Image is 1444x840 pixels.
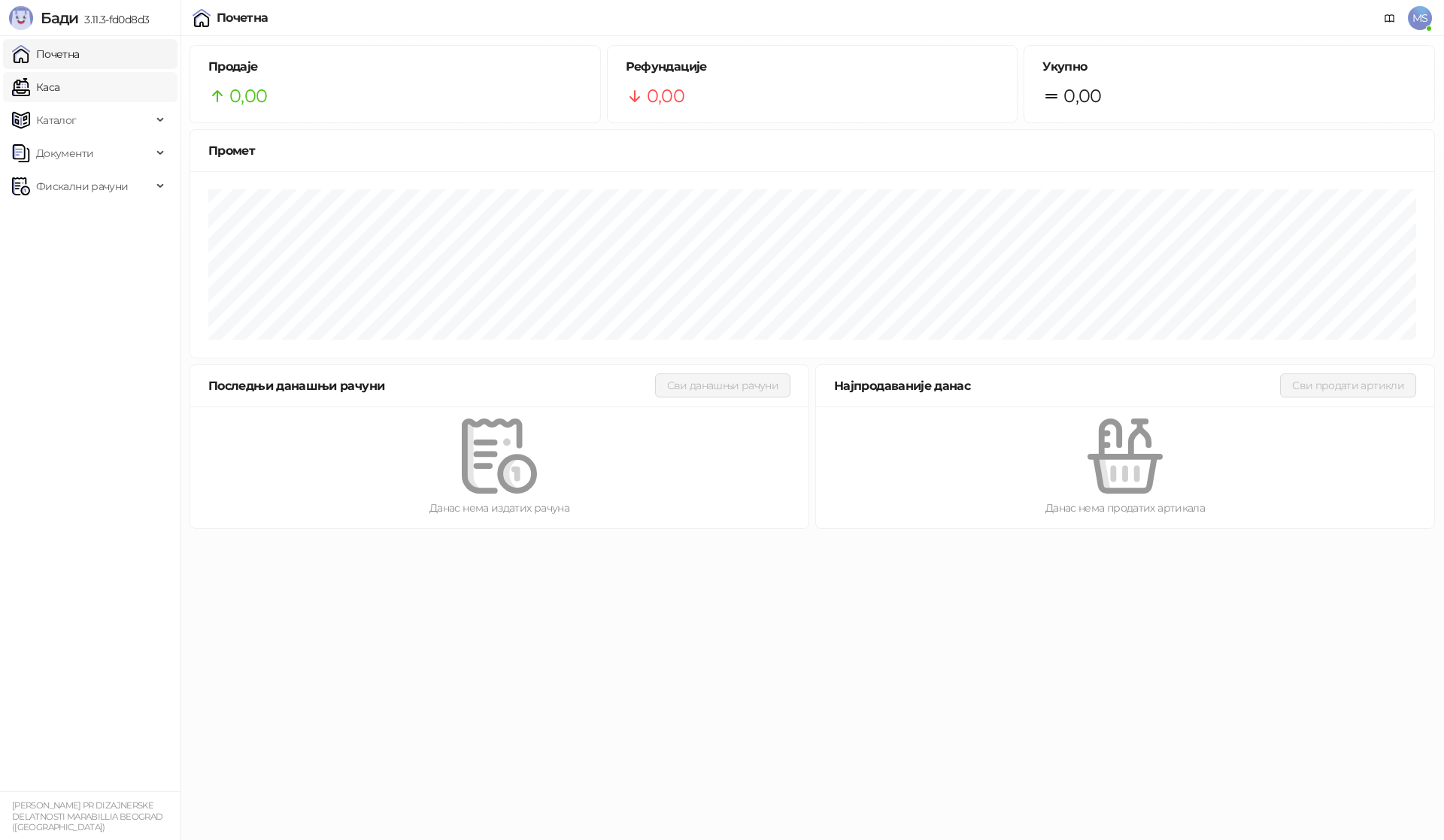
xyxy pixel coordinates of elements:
[208,141,1416,160] div: Промет
[1378,6,1402,30] a: Документација
[208,376,655,395] div: Последњи данашњи рачуни
[208,58,582,76] h5: Продаје
[12,39,80,69] a: Почетна
[217,12,268,24] div: Почетна
[1408,6,1432,30] span: MS
[12,72,59,102] a: Каса
[626,58,1000,76] h5: Рефундације
[214,500,784,516] div: Данас нема издатих рачуна
[36,171,128,201] span: Фискални рачуни
[12,800,162,832] small: [PERSON_NAME] PR DIZAJNERSKE DELATNOSTI MARABILLIA BEOGRAD ([GEOGRAPHIC_DATA])
[1280,373,1416,397] button: Сви продати артикли
[36,138,93,168] span: Документи
[41,9,78,27] span: Бади
[647,82,684,110] span: 0,00
[834,376,1280,395] div: Најпродаваније данас
[9,6,33,30] img: Logo
[229,82,267,110] span: 0,00
[840,500,1410,516] div: Данас нема продатих артикала
[78,13,149,26] span: 3.11.3-fd0d8d3
[1063,82,1101,110] span: 0,00
[36,105,77,135] span: Каталог
[1042,58,1416,76] h5: Укупно
[655,373,790,397] button: Сви данашњи рачуни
